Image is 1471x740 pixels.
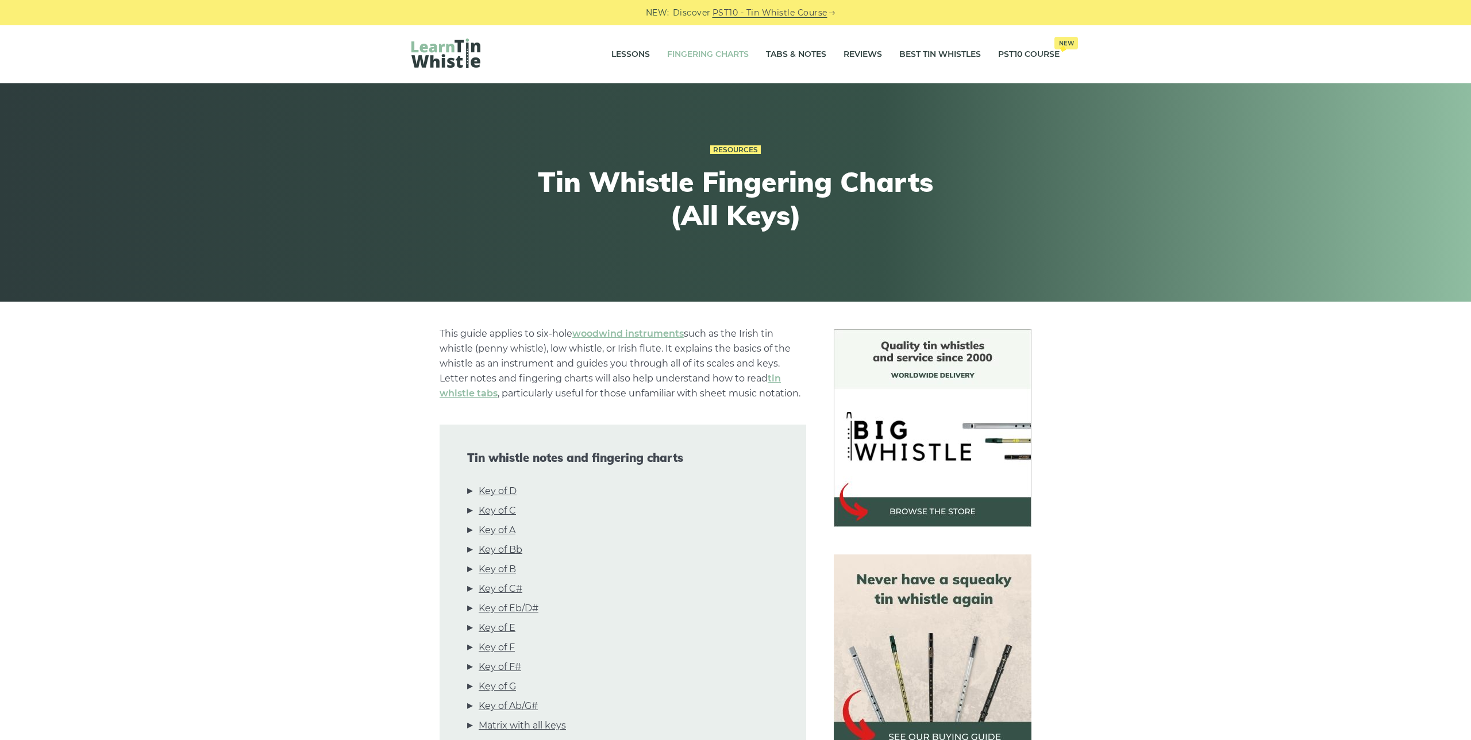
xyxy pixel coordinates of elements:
[411,38,480,68] img: LearnTinWhistle.com
[479,699,538,714] a: Key of Ab/G#
[998,40,1060,69] a: PST10 CourseNew
[611,40,650,69] a: Lessons
[710,145,761,155] a: Resources
[834,329,1031,527] img: BigWhistle Tin Whistle Store
[1054,37,1078,49] span: New
[479,660,521,675] a: Key of F#
[479,620,515,635] a: Key of E
[479,601,538,616] a: Key of Eb/D#
[479,679,516,694] a: Key of G
[524,165,947,232] h1: Tin Whistle Fingering Charts (All Keys)
[479,542,522,557] a: Key of Bb
[572,328,684,339] a: woodwind instruments
[667,40,749,69] a: Fingering Charts
[479,484,517,499] a: Key of D
[844,40,882,69] a: Reviews
[479,503,516,518] a: Key of C
[766,40,826,69] a: Tabs & Notes
[899,40,981,69] a: Best Tin Whistles
[467,451,779,465] span: Tin whistle notes and fingering charts
[479,718,566,733] a: Matrix with all keys
[479,523,515,538] a: Key of A
[440,326,806,401] p: This guide applies to six-hole such as the Irish tin whistle (penny whistle), low whistle, or Iri...
[479,640,515,655] a: Key of F
[479,562,516,577] a: Key of B
[479,581,522,596] a: Key of C#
